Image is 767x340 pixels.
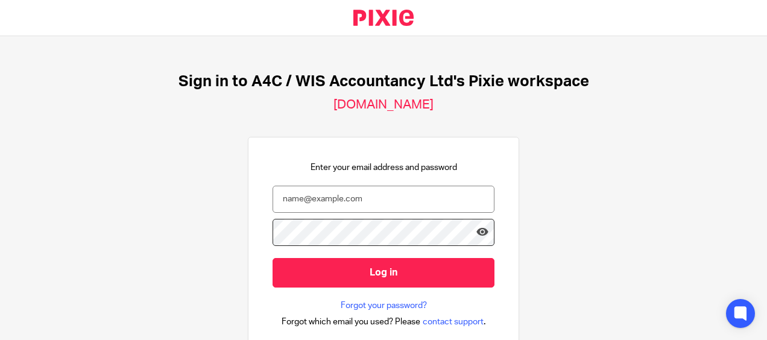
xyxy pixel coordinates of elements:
[423,316,484,328] span: contact support
[311,162,457,174] p: Enter your email address and password
[341,300,427,312] a: Forgot your password?
[282,315,486,329] div: .
[333,97,434,113] h2: [DOMAIN_NAME]
[178,72,589,91] h1: Sign in to A4C / WIS Accountancy Ltd's Pixie workspace
[273,186,494,213] input: name@example.com
[273,258,494,288] input: Log in
[282,316,420,328] span: Forgot which email you used? Please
